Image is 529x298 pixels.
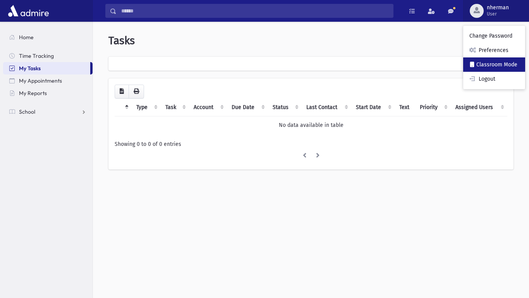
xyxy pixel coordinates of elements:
span: School [19,108,35,115]
th: Priority: activate to sort column ascending [415,99,451,116]
a: Classroom Mode [463,57,525,72]
span: Time Tracking [19,52,54,59]
span: Home [19,34,34,41]
a: My Appointments [3,74,93,87]
button: CSV [115,85,129,99]
span: User [487,11,509,17]
input: Search [117,4,393,18]
th: Text [395,99,415,116]
a: School [3,106,93,118]
th: Due Date: activate to sort column ascending [227,99,268,116]
button: Print [129,85,144,99]
a: My Reports [3,87,93,99]
span: nherman [487,5,509,11]
a: Time Tracking [3,50,93,62]
th: Type: activate to sort column ascending [132,99,161,116]
td: No data available in table [115,116,507,134]
a: Logout [463,72,525,86]
th: Start Date: activate to sort column ascending [351,99,395,116]
a: Home [3,31,93,43]
span: My Appointments [19,77,62,84]
span: My Reports [19,90,47,97]
a: Preferences [463,43,525,57]
th: Last Contact: activate to sort column ascending [302,99,351,116]
a: My Tasks [3,62,90,74]
th: Assigned Users: activate to sort column ascending [451,99,507,116]
th: Account : activate to sort column ascending [189,99,227,116]
img: AdmirePro [6,3,51,19]
th: Task: activate to sort column ascending [161,99,189,116]
th: Status: activate to sort column ascending [268,99,302,116]
a: Change Password [463,29,525,43]
div: Showing 0 to 0 of 0 entries [115,140,507,148]
span: Tasks [108,34,135,47]
span: My Tasks [19,65,41,72]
